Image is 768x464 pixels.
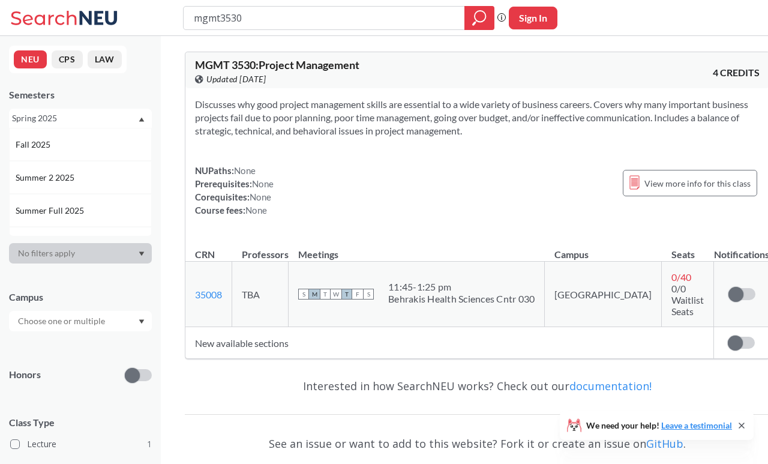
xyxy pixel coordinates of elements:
label: Lecture [10,436,152,452]
span: T [320,289,331,300]
span: We need your help! [586,421,732,430]
div: Spring 2025 [12,112,137,125]
span: None [245,205,267,215]
button: NEU [14,50,47,68]
span: None [250,191,271,202]
p: Honors [9,368,41,382]
svg: magnifying glass [472,10,487,26]
span: MGMT 3530 : Project Management [195,58,359,71]
span: Updated [DATE] [206,73,266,86]
span: W [331,289,341,300]
th: Meetings [289,236,545,262]
button: Sign In [509,7,557,29]
span: 0/0 Waitlist Seats [671,283,704,317]
div: Campus [9,291,152,304]
div: magnifying glass [464,6,494,30]
span: 4 CREDITS [713,66,760,79]
div: Semesters [9,88,152,101]
span: Fall 2025 [16,138,53,151]
span: View more info for this class [644,176,751,191]
span: Summer Full 2025 [16,204,86,217]
button: LAW [88,50,122,68]
input: Class, professor, course number, "phrase" [193,8,456,28]
svg: Dropdown arrow [139,319,145,324]
span: None [234,165,256,176]
span: T [341,289,352,300]
div: CRN [195,248,215,261]
a: 35008 [195,289,222,300]
svg: Dropdown arrow [139,252,145,256]
div: NUPaths: Prerequisites: Corequisites: Course fees: [195,164,274,217]
button: CPS [52,50,83,68]
span: F [352,289,363,300]
a: documentation! [569,379,652,393]
span: M [309,289,320,300]
span: Class Type [9,416,152,429]
th: Seats [662,236,714,262]
section: Discusses why good project management skills are essential to a wide variety of business careers.... [195,98,760,137]
span: 0 / 40 [671,271,691,283]
a: GitHub [646,436,683,451]
td: New available sections [185,327,714,359]
span: S [363,289,374,300]
div: Dropdown arrow [9,311,152,331]
span: Summer 2 2025 [16,171,77,184]
input: Choose one or multiple [12,314,113,328]
td: [GEOGRAPHIC_DATA] [545,262,662,327]
div: 11:45 - 1:25 pm [388,281,535,293]
svg: Dropdown arrow [139,117,145,122]
div: Spring 2025Dropdown arrowFall 2025Summer 2 2025Summer Full 2025Summer 1 2025Spring 2025Fall 2024S... [9,109,152,128]
td: TBA [232,262,289,327]
th: Professors [232,236,289,262]
div: Dropdown arrow [9,243,152,264]
div: Behrakis Health Sciences Cntr 030 [388,293,535,305]
th: Campus [545,236,662,262]
span: S [298,289,309,300]
span: None [252,178,274,189]
span: 1 [147,438,152,451]
a: Leave a testimonial [661,420,732,430]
